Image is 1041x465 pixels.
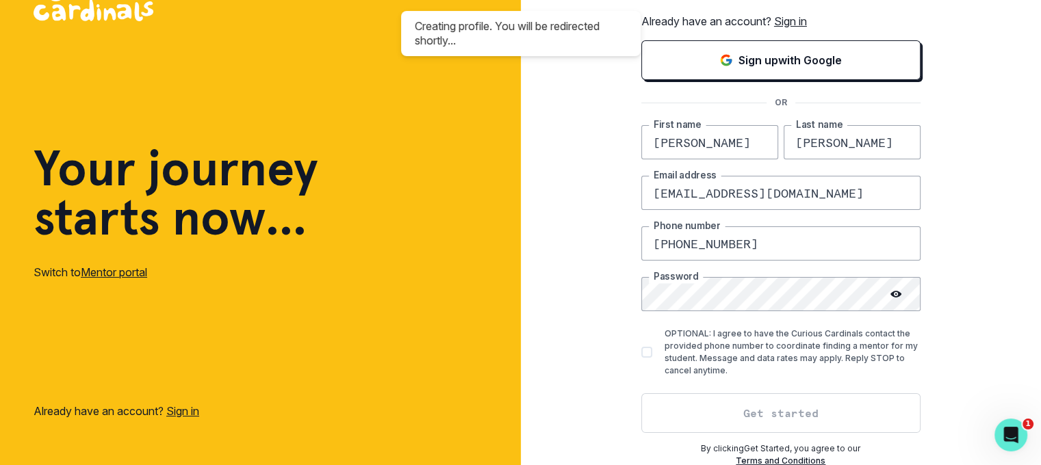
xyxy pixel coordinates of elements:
[665,328,921,377] p: OPTIONAL: I agree to have the Curious Cardinals contact the provided phone number to coordinate f...
[81,265,147,279] a: Mentor portal
[994,418,1027,451] iframe: Intercom live chat
[641,442,921,455] p: By clicking Get Started , you agree to our
[767,96,795,109] p: OR
[415,19,627,48] div: Creating profile. You will be redirected shortly...
[641,393,921,433] button: Get started
[774,14,807,28] a: Sign in
[641,40,921,80] button: Sign in with Google (GSuite)
[641,13,921,29] p: Already have an account?
[34,265,81,279] span: Switch to
[166,404,199,418] a: Sign in
[34,403,199,419] p: Already have an account?
[738,52,842,68] p: Sign up with Google
[1023,418,1033,429] span: 1
[34,144,318,242] h1: Your journey starts now...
